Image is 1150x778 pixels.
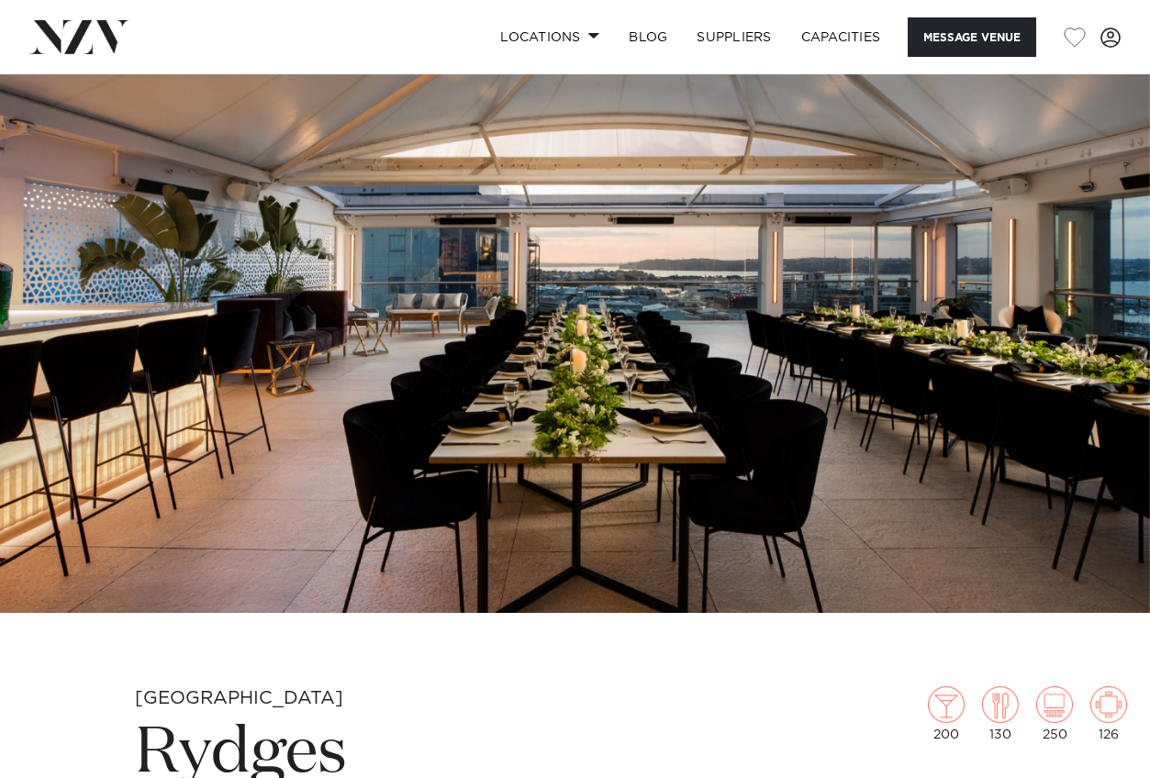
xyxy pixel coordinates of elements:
[1090,686,1127,723] img: meeting.png
[982,686,1019,741] div: 130
[787,17,896,57] a: Capacities
[486,17,614,57] a: Locations
[908,17,1036,57] button: Message Venue
[982,686,1019,723] img: dining.png
[614,17,682,57] a: BLOG
[928,686,965,723] img: cocktail.png
[1036,686,1073,741] div: 250
[928,686,965,741] div: 200
[1036,686,1073,723] img: theatre.png
[29,20,129,53] img: nzv-logo.png
[682,17,786,57] a: SUPPLIERS
[135,689,343,707] small: [GEOGRAPHIC_DATA]
[1090,686,1127,741] div: 126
